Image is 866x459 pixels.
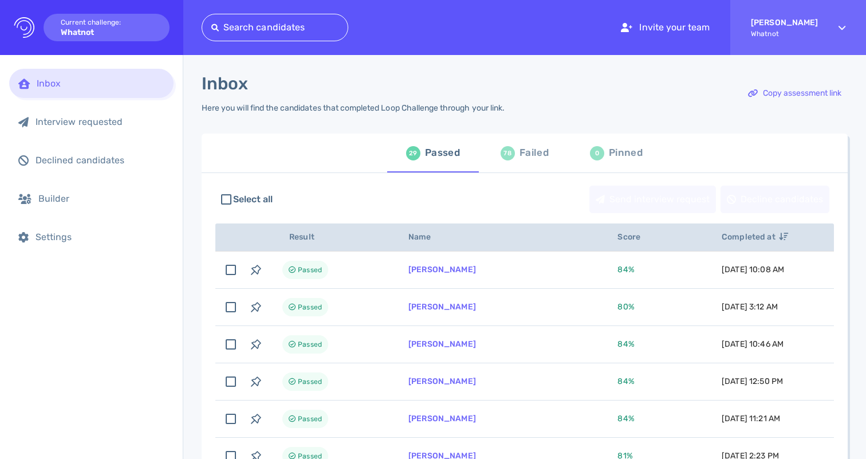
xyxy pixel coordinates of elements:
span: Passed [298,300,322,314]
span: Passed [298,263,322,277]
span: Passed [298,375,322,389]
span: 84 % [617,265,634,274]
div: Settings [36,232,164,242]
span: [DATE] 10:46 AM [722,339,784,349]
span: Name [408,232,444,242]
div: Copy assessment link [742,80,847,107]
span: [DATE] 12:50 PM [722,376,783,386]
span: [DATE] 3:12 AM [722,302,778,312]
div: 29 [406,146,420,160]
a: [PERSON_NAME] [408,302,476,312]
span: Passed [298,338,322,351]
div: Pinned [609,144,643,162]
div: Failed [519,144,549,162]
div: Decline candidates [721,186,829,213]
button: Copy assessment link [742,80,848,107]
div: Here you will find the candidates that completed Loop Challenge through your link. [202,103,505,113]
span: [DATE] 11:21 AM [722,414,780,423]
div: 78 [501,146,515,160]
span: 84 % [617,414,634,423]
div: Send interview request [590,186,715,213]
div: Passed [425,144,460,162]
th: Result [269,223,395,252]
strong: [PERSON_NAME] [751,18,818,28]
span: Whatnot [751,30,818,38]
a: [PERSON_NAME] [408,376,476,386]
span: Passed [298,412,322,426]
div: Interview requested [36,116,164,127]
div: Builder [38,193,164,204]
a: [PERSON_NAME] [408,414,476,423]
div: Inbox [37,78,164,89]
span: Select all [233,193,273,206]
a: [PERSON_NAME] [408,339,476,349]
button: Decline candidates [721,186,829,213]
span: 80 % [617,302,634,312]
div: Declined candidates [36,155,164,166]
span: Score [617,232,653,242]
a: [PERSON_NAME] [408,265,476,274]
span: [DATE] 10:08 AM [722,265,784,274]
div: 0 [590,146,604,160]
span: Completed at [722,232,788,242]
h1: Inbox [202,73,248,94]
span: 84 % [617,376,634,386]
button: Send interview request [589,186,716,213]
span: 84 % [617,339,634,349]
